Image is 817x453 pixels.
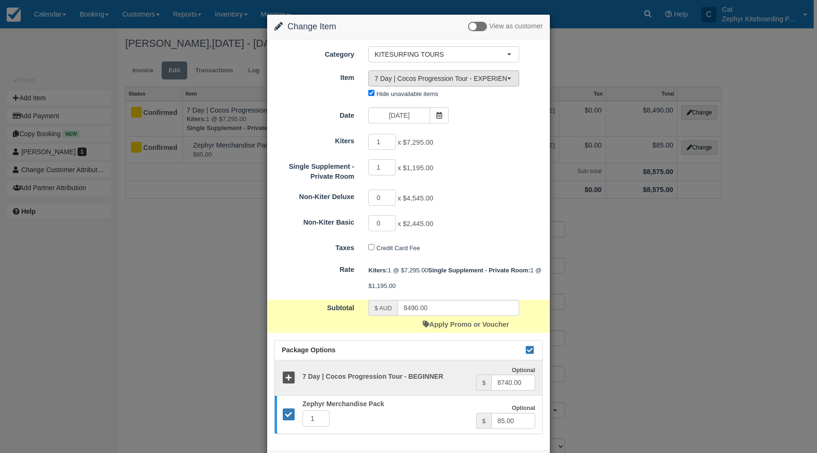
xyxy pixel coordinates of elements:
label: Rate [267,261,361,275]
label: Non-Kiter Basic [267,214,361,227]
span: x $7,295.00 [398,139,433,147]
strong: Optional [512,405,535,411]
input: Kiters [368,134,396,150]
input: Non-Kiter Basic [368,215,396,231]
label: Credit Card Fee [376,244,420,252]
h5: Zephyr Merchandise Pack [296,401,476,408]
span: View as customer [489,23,543,30]
label: Subtotal [267,300,361,313]
small: $ [482,380,486,386]
span: x $4,545.00 [398,194,433,202]
span: x $1,195.00 [398,165,433,172]
span: x $2,445.00 [398,220,433,227]
label: Kiters [267,133,361,146]
h5: 7 Day | Cocos Progression Tour - BEGINNER [296,373,476,380]
small: $ [482,418,486,425]
label: Single Supplement - Private Room [267,158,361,181]
span: Change Item [287,22,336,31]
span: 7 Day | Cocos Progression Tour - EXPERIENCED (5) [374,74,507,83]
a: 7 Day | Cocos Progression Tour - BEGINNER Optional $ [275,360,542,396]
label: Item [267,70,361,83]
strong: Single Supplement - Private Room [428,267,530,274]
label: Non-Kiter Deluxe [267,189,361,202]
div: 1 @ $7,295.00 1 @ $1,195.00 [361,262,550,294]
input: Single Supplement - Private Room [368,159,396,175]
label: Date [267,107,361,121]
button: KITESURFING TOURS [368,46,519,62]
small: $ AUD [374,305,391,312]
label: Category [267,46,361,60]
label: Taxes [267,240,361,253]
button: 7 Day | Cocos Progression Tour - EXPERIENCED (5) [368,70,519,87]
span: Package Options [282,346,336,354]
input: Non-Kiter Deluxe [368,190,396,206]
a: Optional $ [275,395,542,433]
span: KITESURFING TOURS [374,50,507,59]
label: Hide unavailable items [376,90,438,97]
strong: Optional [512,367,535,374]
a: Apply Promo or Voucher [423,321,509,328]
strong: Kiters [368,267,388,274]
